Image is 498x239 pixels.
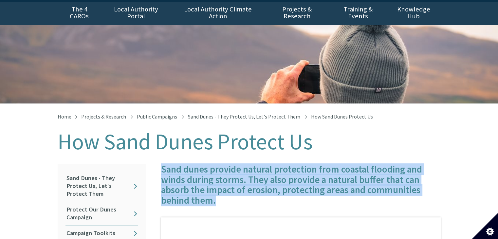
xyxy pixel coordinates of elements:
[65,171,138,202] a: Sand Dunes - They Protect Us, Let's Protect Them
[311,113,373,120] span: How Sand Dunes Protect Us
[137,113,177,120] a: Public Campaigns
[188,113,300,120] a: Sand Dunes - They Protect Us, Let's Protect Them
[58,130,441,154] h1: How Sand Dunes Protect Us
[472,213,498,239] button: Set cookie preferences
[101,2,171,25] a: Local Authority Portal
[58,2,101,25] a: The 4 CAROs
[65,202,138,225] a: Protect Our Dunes Campaign
[161,164,441,206] h4: Sand dunes provide natural protection from coastal flooding and winds during storms. They also pr...
[329,2,387,25] a: Training & Events
[81,113,126,120] a: Projects & Research
[58,113,71,120] a: Home
[171,2,265,25] a: Local Authority Climate Action
[265,2,329,25] a: Projects & Research
[387,2,440,25] a: Knowledge Hub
